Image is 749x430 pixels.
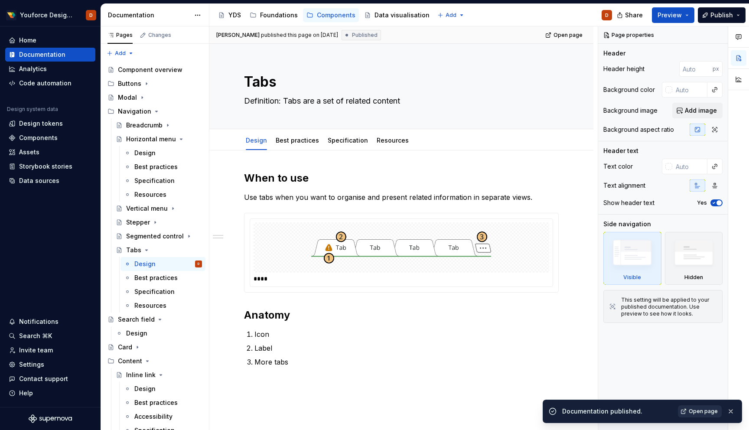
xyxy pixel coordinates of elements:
div: Buttons [104,77,205,91]
input: Auto [672,82,707,98]
a: Modal [104,91,205,104]
div: Design system data [7,106,58,113]
div: Content [104,354,205,368]
span: Add image [685,106,717,115]
a: Resources [120,299,205,313]
div: Search ⌘K [19,332,52,340]
div: Visible [623,274,641,281]
div: Assets [19,148,39,156]
a: Stepper [112,215,205,229]
a: Inline link [112,368,205,382]
div: Invite team [19,346,53,355]
button: Help [5,386,95,400]
span: Open page [554,32,583,39]
a: Best practices [276,137,319,144]
div: Resources [373,131,412,149]
div: Segmented control [126,232,184,241]
div: Design [134,260,156,268]
div: Design [126,329,147,338]
a: Open page [543,29,586,41]
button: Preview [652,7,694,23]
button: Notifications [5,315,95,329]
div: YDS [228,11,241,20]
div: Design [134,384,156,393]
a: Supernova Logo [29,414,72,423]
a: Search field [104,313,205,326]
a: Design tokens [5,117,95,130]
span: Add [115,50,126,57]
button: Youforce Design SystemD [2,6,99,24]
a: YDS [215,8,244,22]
div: Text alignment [603,181,645,190]
div: Best practices [134,274,178,282]
div: D [198,260,199,268]
div: Design [134,149,156,157]
div: published this page on [DATE] [261,32,338,39]
div: Youforce Design System [20,11,75,20]
div: Inline link [126,371,156,379]
div: Background aspect ratio [603,125,674,134]
div: Data visualisation [374,11,430,20]
div: D [89,12,93,19]
a: Storybook stories [5,160,95,173]
a: Invite team [5,343,95,357]
div: This setting will be applied to your published documentation. Use preview to see how it looks. [621,296,717,317]
div: Code automation [19,79,72,88]
a: Assets [5,145,95,159]
div: Documentation [108,11,190,20]
div: Modal [118,93,137,102]
button: Share [612,7,648,23]
div: Resources [134,301,166,310]
div: Specification [134,287,175,296]
div: Design tokens [19,119,63,128]
textarea: Tabs [242,72,557,92]
div: Help [19,389,33,397]
a: Specification [120,285,205,299]
div: Documentation [19,50,65,59]
div: Page tree [215,7,433,24]
div: Components [19,134,58,142]
a: Accessibility [120,410,205,423]
div: Search field [118,315,155,324]
div: Settings [19,360,44,369]
strong: When to use [244,172,309,184]
p: Label [254,343,559,353]
span: Share [625,11,643,20]
div: Header text [603,147,638,155]
p: More tabs [254,357,559,367]
div: Resources [134,190,166,199]
a: Tabs [112,243,205,257]
img: d71a9d63-2575-47e9-9a41-397039c48d97.png [6,10,16,20]
p: px [713,65,719,72]
div: Home [19,36,36,45]
a: Card [104,340,205,354]
a: Open page [678,405,722,417]
a: Specification [328,137,368,144]
div: Pages [107,32,133,39]
a: Home [5,33,95,47]
div: Navigation [104,104,205,118]
div: Background color [603,85,655,94]
div: Buttons [118,79,141,88]
div: Content [118,357,142,365]
input: Auto [679,61,713,77]
a: Settings [5,358,95,371]
div: Contact support [19,375,68,383]
div: Storybook stories [19,162,72,171]
a: Segmented control [112,229,205,243]
a: Best practices [120,396,205,410]
button: Add [435,9,467,21]
div: Text color [603,162,633,171]
a: Components [303,8,359,22]
span: Preview [658,11,682,20]
div: Vertical menu [126,204,168,213]
div: Card [118,343,132,352]
div: Data sources [19,176,59,185]
button: Search ⌘K [5,329,95,343]
div: Specification [324,131,371,149]
input: Auto [672,159,707,174]
a: Best practices [120,160,205,174]
div: Navigation [118,107,151,116]
div: Components [317,11,355,20]
div: Changes [148,32,171,39]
